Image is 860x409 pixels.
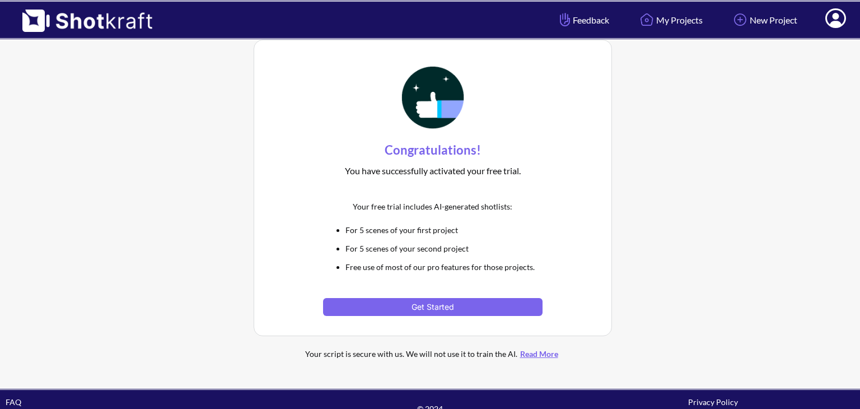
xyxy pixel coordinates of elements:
img: Home Icon [637,10,656,29]
div: Your script is secure with us. We will not use it to train the AI. [282,347,584,360]
img: Add Icon [731,10,750,29]
li: For 5 scenes of your first project [345,224,542,236]
div: Your free trial includes AI-generated shotlists: [323,197,542,216]
li: For 5 scenes of your second project [345,242,542,255]
li: Free use of most of our pro features for those projects. [345,261,542,273]
img: Thumbs Up Icon [398,63,468,132]
a: Read More [517,349,561,359]
a: My Projects [629,5,711,35]
button: Get Started [323,298,542,316]
img: Hand Icon [557,10,573,29]
a: New Project [722,5,806,35]
div: Privacy Policy [572,396,854,408]
div: Congratulations! [323,139,542,161]
a: FAQ [6,397,21,407]
span: Feedback [557,13,609,26]
div: You have successfully activated your free trial. [323,161,542,180]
